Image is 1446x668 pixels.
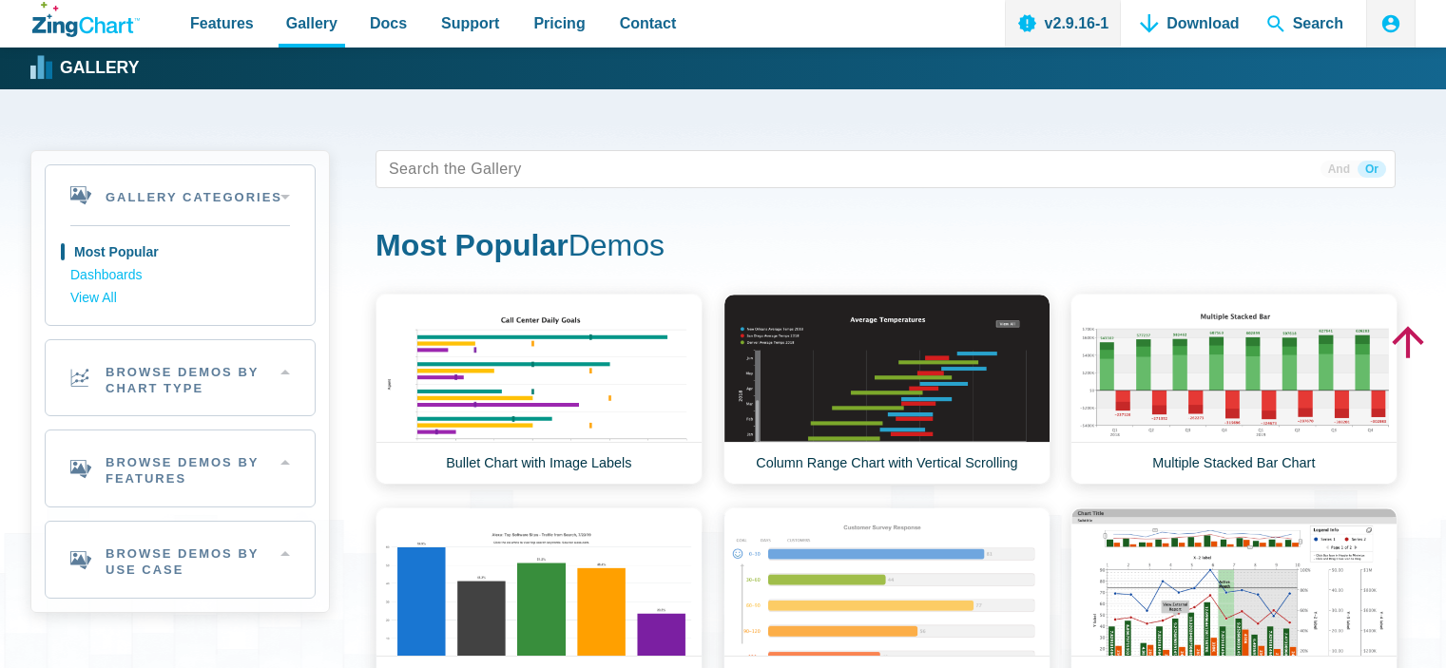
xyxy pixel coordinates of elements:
span: Pricing [533,10,585,36]
h1: Demos [376,226,1396,269]
a: Dashboards [70,264,290,287]
a: Bullet Chart with Image Labels [376,294,703,485]
span: Or [1358,161,1386,178]
h2: Gallery Categories [46,165,315,225]
a: ZingChart Logo. Click to return to the homepage [32,2,140,37]
strong: Gallery [60,60,139,77]
span: Gallery [286,10,337,36]
span: Contact [620,10,677,36]
span: Support [441,10,499,36]
span: And [1321,161,1358,178]
strong: Most Popular [376,228,569,262]
a: Most Popular [70,241,290,264]
h2: Browse Demos By Features [46,430,315,506]
span: Docs [370,10,407,36]
a: Multiple Stacked Bar Chart [1070,294,1398,485]
h2: Browse Demos By Use Case [46,522,315,598]
h2: Browse Demos By Chart Type [46,340,315,416]
span: Features [190,10,254,36]
a: View All [70,287,290,310]
a: Gallery [32,54,139,83]
a: Column Range Chart with Vertical Scrolling [723,294,1051,485]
